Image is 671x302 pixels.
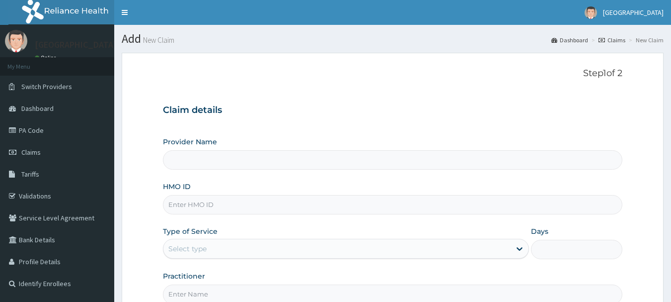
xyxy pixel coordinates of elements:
[21,82,72,91] span: Switch Providers
[21,148,41,157] span: Claims
[163,226,218,236] label: Type of Service
[122,32,664,45] h1: Add
[35,40,117,49] p: [GEOGRAPHIC_DATA]
[21,104,54,113] span: Dashboard
[163,105,623,116] h3: Claim details
[163,182,191,192] label: HMO ID
[585,6,597,19] img: User Image
[21,170,39,179] span: Tariffs
[163,271,205,281] label: Practitioner
[163,137,217,147] label: Provider Name
[598,36,625,44] a: Claims
[531,226,548,236] label: Days
[35,54,59,61] a: Online
[551,36,588,44] a: Dashboard
[5,30,27,52] img: User Image
[141,36,174,44] small: New Claim
[163,68,623,79] p: Step 1 of 2
[626,36,664,44] li: New Claim
[163,195,623,214] input: Enter HMO ID
[168,244,207,254] div: Select type
[603,8,664,17] span: [GEOGRAPHIC_DATA]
